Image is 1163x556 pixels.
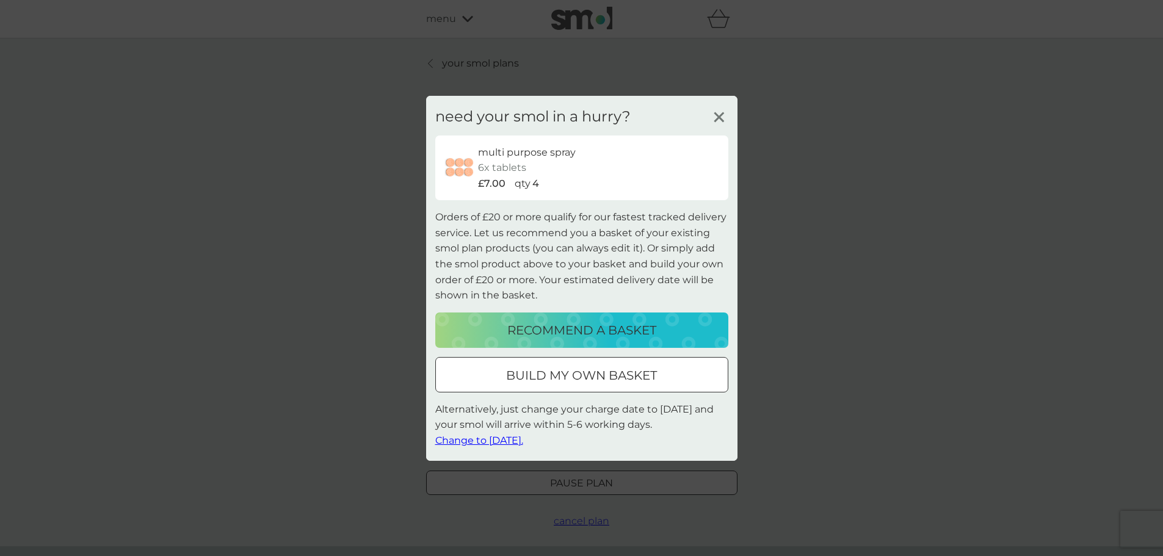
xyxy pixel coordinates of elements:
[435,433,523,449] button: Change to [DATE].
[478,160,526,176] p: 6x tablets
[478,144,576,160] p: multi purpose spray
[435,402,728,449] p: Alternatively, just change your charge date to [DATE] and your smol will arrive within 5-6 workin...
[478,176,505,192] p: £7.00
[435,435,523,446] span: Change to [DATE].
[435,357,728,392] button: build my own basket
[532,176,539,192] p: 4
[515,176,531,192] p: qty
[435,312,728,348] button: recommend a basket
[435,209,728,303] p: Orders of £20 or more qualify for our fastest tracked delivery service. Let us recommend you a ba...
[435,107,631,125] h3: need your smol in a hurry?
[507,320,656,340] p: recommend a basket
[506,366,657,385] p: build my own basket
